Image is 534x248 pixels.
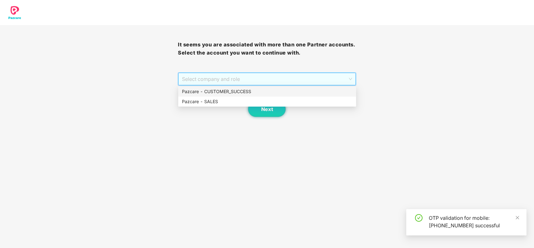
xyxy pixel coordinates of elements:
div: Pazcare - CUSTOMER_SUCCESS [182,88,352,95]
h3: It seems you are associated with more than one Partner accounts. Select the account you want to c... [178,41,356,57]
div: Pazcare - SALES [182,98,352,105]
div: OTP validation for mobile: [PHONE_NUMBER] successful [429,214,519,229]
button: Next [248,101,286,117]
span: check-circle [415,214,423,222]
span: close [515,215,520,220]
div: Pazcare - CUSTOMER_SUCCESS [178,87,356,97]
div: Pazcare - SALES [178,97,356,107]
span: Select company and role [182,73,352,85]
span: Next [261,106,273,112]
